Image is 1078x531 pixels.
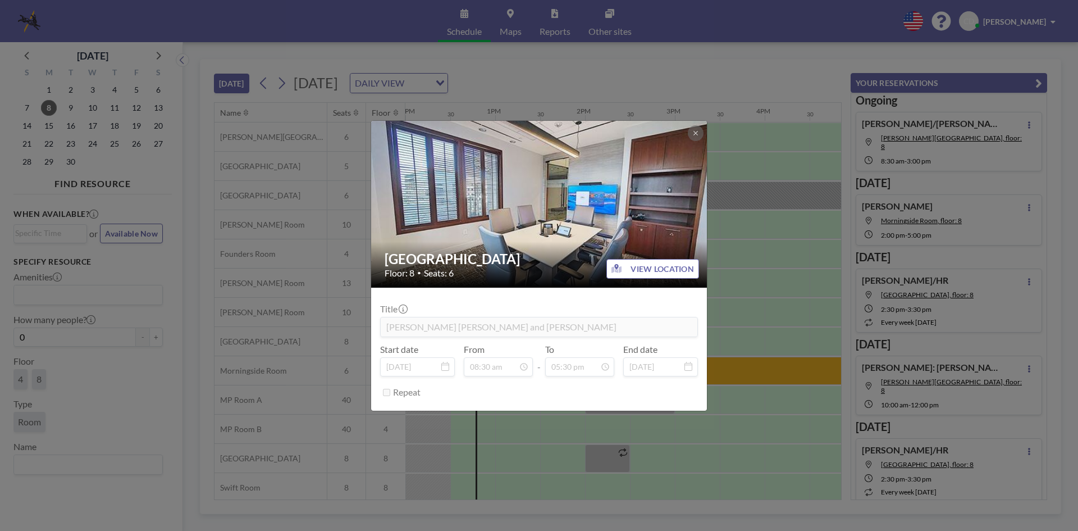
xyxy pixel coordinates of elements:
span: Floor: 8 [385,267,414,279]
span: • [417,269,421,277]
span: - [537,348,541,373]
button: VIEW LOCATION [606,259,699,279]
span: Seats: 6 [424,267,454,279]
label: From [464,344,485,355]
label: End date [623,344,657,355]
label: Start date [380,344,418,355]
input: (No title) [381,317,697,337]
label: To [545,344,554,355]
h2: [GEOGRAPHIC_DATA] [385,251,695,267]
label: Title [380,303,406,315]
img: 537.jpg [371,77,708,330]
label: Repeat [393,387,421,398]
